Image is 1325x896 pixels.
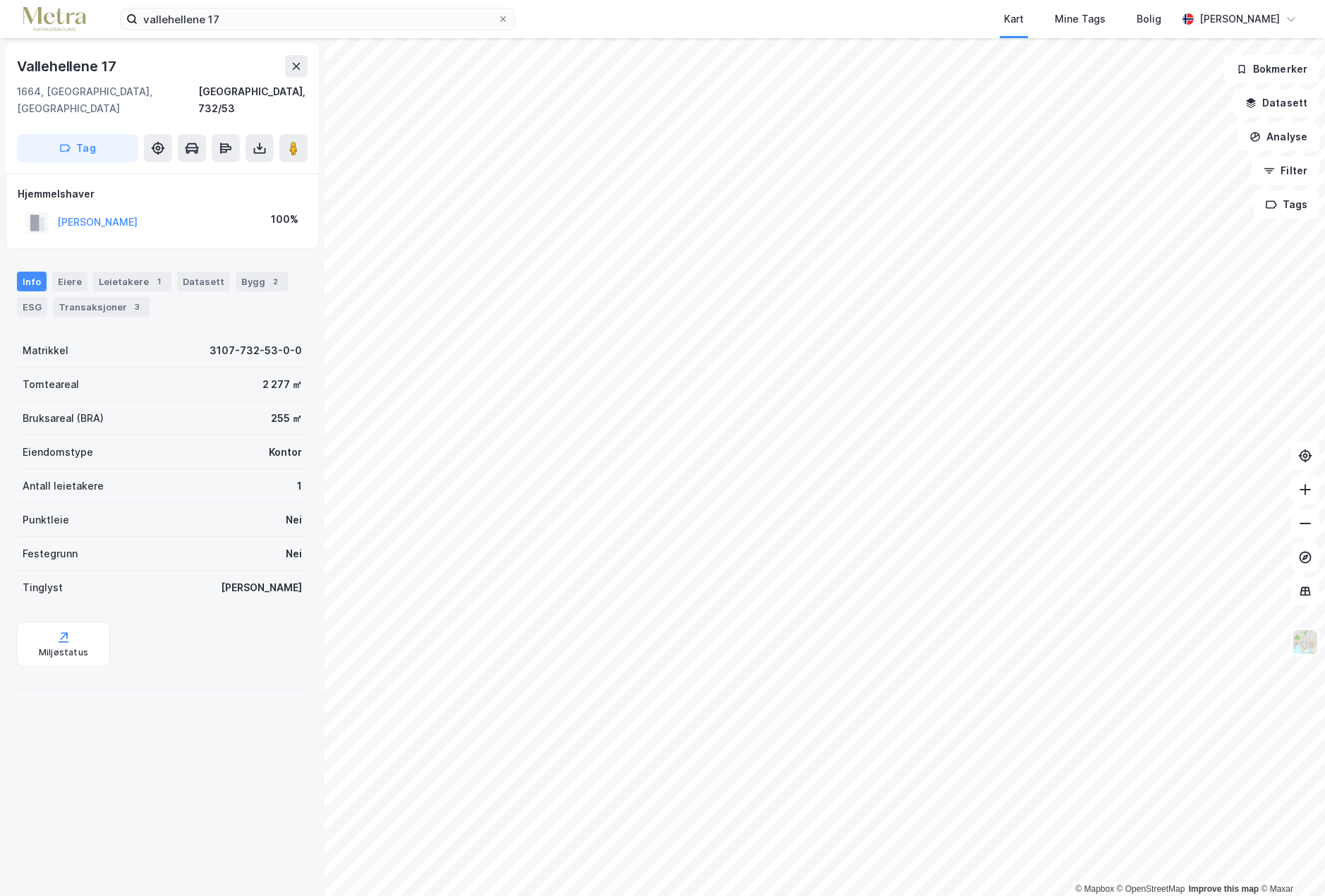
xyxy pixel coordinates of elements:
div: Eiendomstype [23,444,93,461]
div: 255 ㎡ [271,410,302,427]
div: [GEOGRAPHIC_DATA], 732/53 [198,83,308,117]
div: Festegrunn [23,545,78,562]
a: Improve this map [1189,884,1259,894]
div: ESG [17,297,47,317]
div: Tinglyst [23,579,63,596]
div: 100% [271,211,298,228]
button: Bokmerker [1224,55,1319,83]
div: Nei [286,511,302,528]
div: [PERSON_NAME] [221,579,302,596]
button: Tags [1254,190,1319,219]
div: 2 [268,274,282,289]
a: OpenStreetMap [1117,884,1185,894]
div: Miljøstatus [39,647,88,658]
div: Antall leietakere [23,478,104,495]
button: Datasett [1233,89,1319,117]
div: Info [17,272,47,291]
a: Mapbox [1075,884,1114,894]
div: 1664, [GEOGRAPHIC_DATA], [GEOGRAPHIC_DATA] [17,83,198,117]
div: Kontor [269,444,302,461]
div: Bygg [236,272,288,291]
div: 3107-732-53-0-0 [210,342,302,359]
img: Z [1292,629,1319,655]
div: Matrikkel [23,342,68,359]
div: Bolig [1137,11,1161,28]
div: Bruksareal (BRA) [23,410,104,427]
div: Datasett [177,272,230,291]
div: Kontrollprogram for chat [1254,828,1325,896]
div: [PERSON_NAME] [1199,11,1280,28]
div: Nei [286,545,302,562]
div: Hjemmelshaver [18,186,307,202]
div: Punktleie [23,511,69,528]
input: Søk på adresse, matrikkel, gårdeiere, leietakere eller personer [138,8,497,30]
div: Kart [1004,11,1024,28]
div: 3 [130,300,144,314]
div: 1 [297,478,302,495]
div: Leietakere [93,272,171,291]
div: Mine Tags [1055,11,1106,28]
div: 1 [152,274,166,289]
img: metra-logo.256734c3b2bbffee19d4.png [23,7,86,32]
div: Vallehellene 17 [17,55,119,78]
div: Tomteareal [23,376,79,393]
iframe: Chat Widget [1254,828,1325,896]
div: 2 277 ㎡ [262,376,302,393]
button: Analyse [1238,123,1319,151]
button: Tag [17,134,138,162]
button: Filter [1252,157,1319,185]
div: Eiere [52,272,87,291]
div: Transaksjoner [53,297,150,317]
